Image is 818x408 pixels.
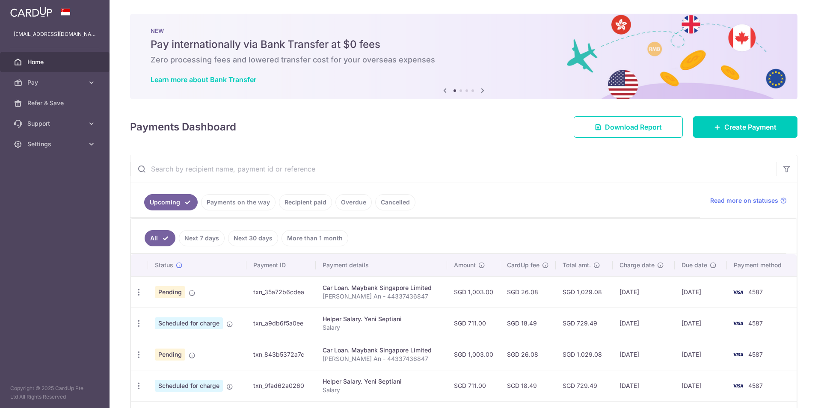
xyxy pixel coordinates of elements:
[155,317,223,329] span: Scheduled for charge
[574,116,683,138] a: Download Report
[27,99,84,107] span: Refer & Save
[246,254,316,276] th: Payment ID
[748,288,763,296] span: 4587
[507,261,539,269] span: CardUp fee
[729,318,747,328] img: Bank Card
[279,194,332,210] a: Recipient paid
[724,122,777,132] span: Create Payment
[323,355,440,363] p: [PERSON_NAME] An - 44337436847
[246,339,316,370] td: txn_843b5372a7c
[130,14,797,99] img: Bank transfer banner
[323,323,440,332] p: Salary
[323,284,440,292] div: Car Loan. Maybank Singapore Limited
[710,196,787,205] a: Read more on statuses
[693,116,797,138] a: Create Payment
[151,27,777,34] p: NEW
[323,377,440,386] div: Helper Salary. Yeni Septiani
[605,122,662,132] span: Download Report
[323,346,440,355] div: Car Loan. Maybank Singapore Limited
[447,276,500,307] td: SGD 1,003.00
[282,230,348,246] a: More than 1 month
[155,261,173,269] span: Status
[675,370,727,401] td: [DATE]
[201,194,276,210] a: Payments on the way
[500,370,556,401] td: SGD 18.49
[556,339,613,370] td: SGD 1,029.08
[151,38,777,51] h5: Pay internationally via Bank Transfer at $0 fees
[151,55,777,65] h6: Zero processing fees and lowered transfer cost for your overseas expenses
[748,382,763,389] span: 4587
[613,370,675,401] td: [DATE]
[323,386,440,394] p: Salary
[748,319,763,327] span: 4587
[155,286,185,298] span: Pending
[246,370,316,401] td: txn_9fad62a0260
[729,349,747,360] img: Bank Card
[130,119,236,135] h4: Payments Dashboard
[710,196,778,205] span: Read more on statuses
[145,230,175,246] a: All
[316,254,447,276] th: Payment details
[27,78,84,87] span: Pay
[563,261,591,269] span: Total amt.
[335,194,372,210] a: Overdue
[454,261,476,269] span: Amount
[500,339,556,370] td: SGD 26.08
[500,276,556,307] td: SGD 26.08
[447,339,500,370] td: SGD 1,003.00
[613,339,675,370] td: [DATE]
[619,261,655,269] span: Charge date
[228,230,278,246] a: Next 30 days
[155,380,223,392] span: Scheduled for charge
[682,261,707,269] span: Due date
[556,307,613,339] td: SGD 729.49
[613,276,675,307] td: [DATE]
[500,307,556,339] td: SGD 18.49
[556,370,613,401] td: SGD 729.49
[27,140,84,148] span: Settings
[613,307,675,339] td: [DATE]
[729,381,747,391] img: Bank Card
[179,230,225,246] a: Next 7 days
[675,339,727,370] td: [DATE]
[727,254,797,276] th: Payment method
[151,75,256,84] a: Learn more about Bank Transfer
[130,155,777,183] input: Search by recipient name, payment id or reference
[729,287,747,297] img: Bank Card
[323,315,440,323] div: Helper Salary. Yeni Septiani
[447,307,500,339] td: SGD 711.00
[27,119,84,128] span: Support
[447,370,500,401] td: SGD 711.00
[27,58,84,66] span: Home
[323,292,440,301] p: [PERSON_NAME] An - 44337436847
[675,307,727,339] td: [DATE]
[155,349,185,361] span: Pending
[246,307,316,339] td: txn_a9db6f5a0ee
[748,351,763,358] span: 4587
[10,7,52,17] img: CardUp
[375,194,415,210] a: Cancelled
[675,276,727,307] td: [DATE]
[14,30,96,38] p: [EMAIL_ADDRESS][DOMAIN_NAME]
[246,276,316,307] td: txn_35a72b6cdea
[556,276,613,307] td: SGD 1,029.08
[144,194,198,210] a: Upcoming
